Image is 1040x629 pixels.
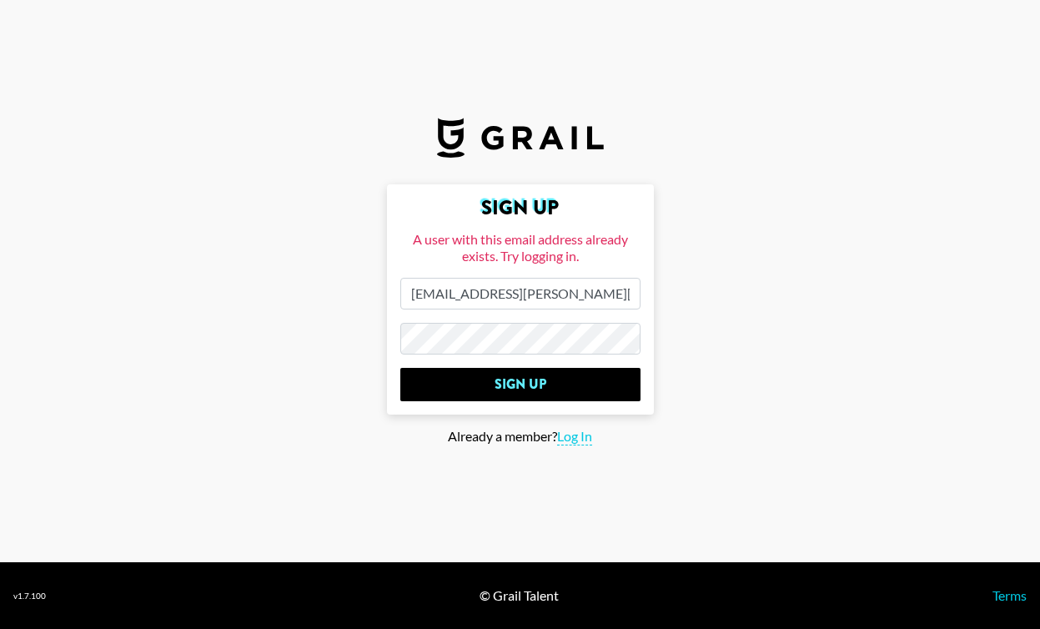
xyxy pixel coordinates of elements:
[480,587,559,604] div: © Grail Talent
[13,591,46,601] div: v 1.7.100
[400,368,641,401] input: Sign Up
[400,278,641,309] input: Email
[400,231,641,264] div: A user with this email address already exists. Try logging in.
[13,428,1027,445] div: Already a member?
[992,587,1027,603] a: Terms
[437,118,604,158] img: Grail Talent Logo
[557,428,592,445] span: Log In
[400,198,641,218] h2: Sign Up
